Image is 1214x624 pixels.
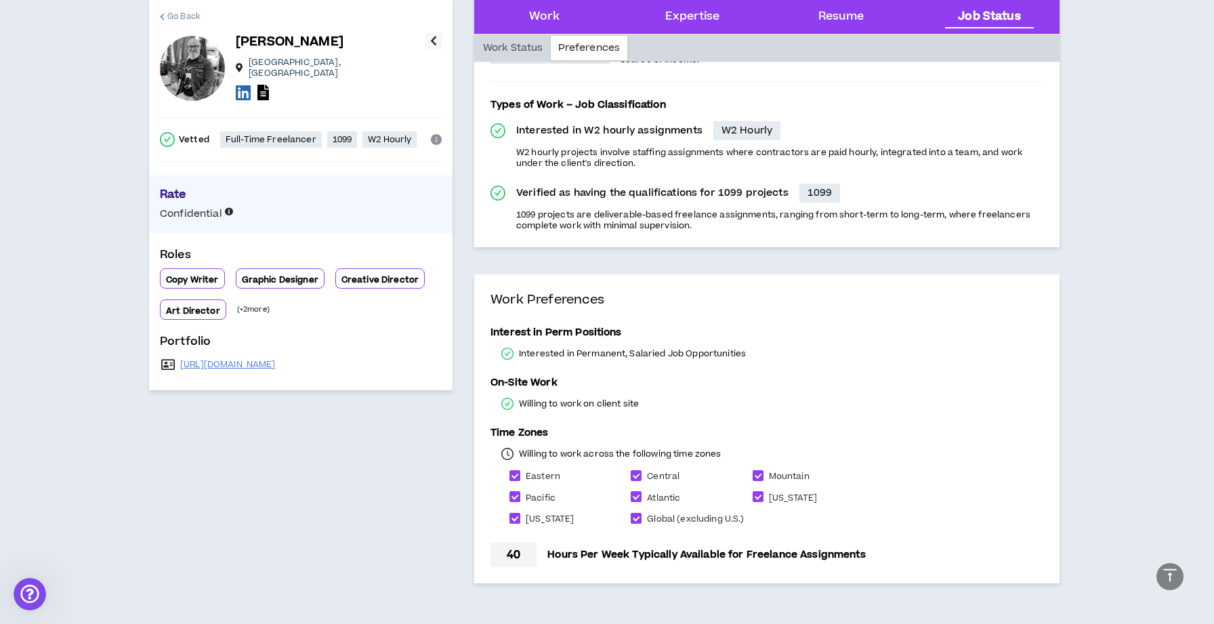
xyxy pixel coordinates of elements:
[180,359,276,370] a: [URL][DOMAIN_NAME]
[12,415,259,438] textarea: Message…
[179,134,209,145] p: Vetted
[476,36,551,60] div: Work Status
[39,7,60,29] img: Profile image for Morgan
[501,398,514,410] span: check-circle
[166,274,219,285] p: Copy Writer
[519,398,639,409] p: Willing to work on client site
[226,134,316,145] p: Full-Time Freelancer
[490,123,505,138] span: check-circle
[501,448,514,460] span: clock-circle
[490,186,505,201] span: check-circle
[431,134,442,145] span: info-circle
[958,8,1020,26] div: Job Status
[14,578,46,610] iframe: Intercom live chat
[516,147,1043,169] p: W2 hourly projects involve staffing assignments where contractors are paid hourly, integrated int...
[490,98,666,112] p: Types of Work – Job Classification
[249,57,425,79] p: [GEOGRAPHIC_DATA] , [GEOGRAPHIC_DATA]
[507,547,520,563] p: 40
[232,438,254,460] button: Send a message…
[242,274,318,285] p: Graphic Designer
[160,36,225,101] div: Jeremy G.
[529,8,560,26] div: Work
[721,124,772,138] p: W2 Hourly
[160,186,442,207] p: Rate
[86,444,97,455] button: Start recording
[212,5,238,31] button: Home
[43,444,54,455] button: Emoji picker
[58,7,79,29] div: Profile image for Gabriella
[665,8,719,26] div: Expertise
[519,348,746,359] p: Interested in Permanent, Salaried Job Opportunities
[9,5,35,31] button: go back
[490,326,622,339] p: Interest in Perm Positions
[333,134,352,145] p: 1099
[490,291,1043,326] h4: Work Preferences
[160,333,442,355] p: Portfolio
[21,444,32,455] button: Upload attachment
[551,36,628,60] div: Preferences
[167,10,201,23] span: Go Back
[490,426,548,440] p: Time Zones
[85,7,126,17] h1: Wripple
[236,33,343,51] p: [PERSON_NAME]
[160,132,175,147] span: check-circle
[160,207,233,222] p: Confidential
[490,376,558,390] p: On-Site Work
[166,306,220,316] p: Art Director
[96,17,148,30] p: A few hours
[237,304,270,315] p: (+ 2 more)
[808,186,833,200] p: 1099
[1162,567,1178,583] span: vertical-align-top
[368,134,411,145] p: W2 Hourly
[516,186,789,200] p: Verified as having the qualifications for 1099 projects
[519,449,721,459] p: Willing to work across the following time zones
[516,209,1043,231] p: 1099 projects are deliverable-based freelance assignments, ranging from short-term to long-term, ...
[501,348,514,360] span: check-circle
[516,124,703,138] p: Interested in W2 hourly assignments
[818,8,864,26] div: Resume
[341,274,419,285] p: Creative Director
[238,5,262,30] div: Close
[160,247,442,268] p: Roles
[547,548,865,562] p: Hours Per Week Typically Available for Freelance Assignments
[64,444,75,455] button: Gif picker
